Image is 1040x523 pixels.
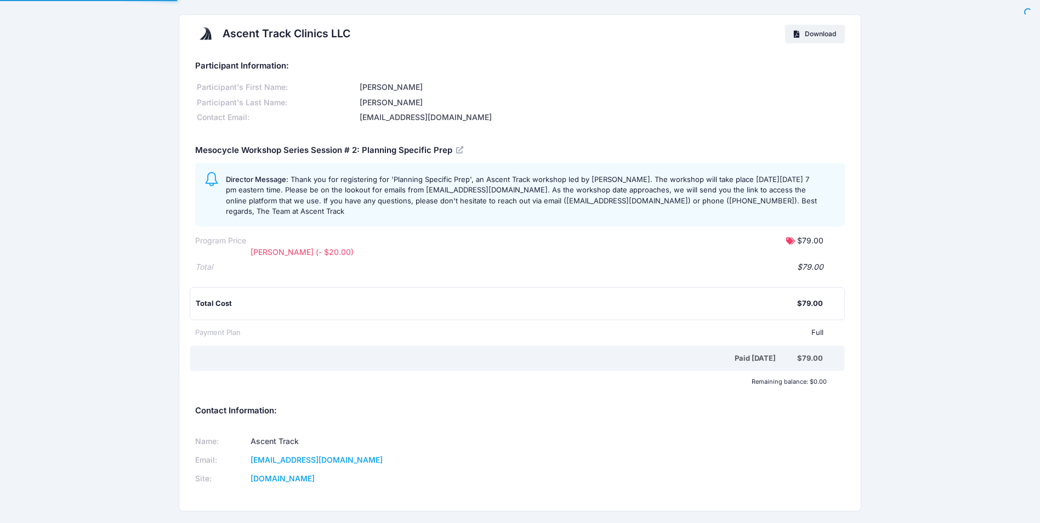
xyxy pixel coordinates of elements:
[357,112,844,123] div: [EMAIL_ADDRESS][DOMAIN_NAME]
[195,451,247,469] td: Email:
[797,353,823,364] div: $79.00
[190,378,832,385] div: Remaining balance: $0.00
[213,261,823,273] div: $79.00
[195,261,213,273] div: Total
[247,432,506,451] td: Ascent Track
[797,236,823,245] span: $79.00
[785,25,845,43] a: Download
[195,469,247,488] td: Site:
[805,30,836,38] span: Download
[197,353,797,364] div: Paid [DATE]
[195,432,247,451] td: Name:
[226,175,817,216] span: Thank you for registering for 'Planning Specific Prep', an Ascent Track workshop led by [PERSON_N...
[195,327,241,338] div: Payment Plan
[226,175,288,184] span: Director Message:
[195,97,357,109] div: Participant's Last Name:
[195,82,357,93] div: Participant's First Name:
[357,82,844,93] div: [PERSON_NAME]
[241,327,823,338] div: Full
[223,27,350,40] h2: Ascent Track Clinics LLC
[195,61,845,71] h5: Participant Information:
[456,145,465,155] a: View Registration Details
[357,97,844,109] div: [PERSON_NAME]
[797,298,823,309] div: $79.00
[195,406,845,416] h5: Contact Information:
[196,298,797,309] div: Total Cost
[251,474,315,483] a: [DOMAIN_NAME]
[251,455,383,464] a: [EMAIL_ADDRESS][DOMAIN_NAME]
[245,247,575,258] div: [PERSON_NAME] (- $20.00)
[195,146,465,156] h5: Mesocycle Workshop Series Session # 2: Planning Specific Prep
[195,235,246,247] div: Program Price
[195,112,357,123] div: Contact Email:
